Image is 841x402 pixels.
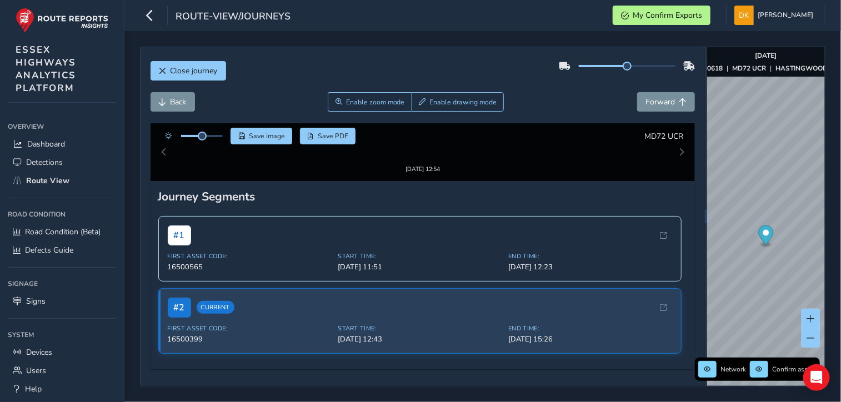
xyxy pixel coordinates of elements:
[8,292,116,310] a: Signs
[338,252,502,262] span: [DATE] 11:51
[26,296,46,306] span: Signs
[644,131,683,142] span: MD72 UCR
[338,242,502,250] span: Start Time:
[231,128,292,144] button: Save
[429,98,497,107] span: Enable drawing mode
[197,292,234,304] span: Current
[8,135,116,153] a: Dashboard
[168,215,191,235] span: # 1
[338,324,502,334] span: [DATE] 12:43
[8,241,116,259] a: Defects Guide
[338,314,502,323] span: Start Time:
[16,8,108,33] img: rr logo
[645,97,675,107] span: Forward
[8,275,116,292] div: Signage
[26,157,63,168] span: Detections
[758,225,773,248] div: Map marker
[508,314,672,323] span: End Time:
[633,10,702,21] span: My Confirm Exports
[637,92,695,112] button: Forward
[168,314,332,323] span: First Asset Code:
[25,384,42,394] span: Help
[318,132,348,140] span: Save PDF
[508,252,672,262] span: [DATE] 12:23
[734,6,754,25] img: diamond-layout
[346,98,405,107] span: Enable zoom mode
[8,361,116,380] a: Users
[732,64,766,73] strong: MD72 UCR
[168,242,332,250] span: First Asset Code:
[8,223,116,241] a: Road Condition (Beta)
[8,118,116,135] div: Overview
[8,172,116,190] a: Route View
[26,365,46,376] span: Users
[8,206,116,223] div: Road Condition
[8,153,116,172] a: Detections
[734,6,817,25] button: [PERSON_NAME]
[803,364,830,391] div: Open Intercom Messenger
[755,51,777,60] strong: [DATE]
[328,92,412,112] button: Zoom
[168,324,332,334] span: 16500399
[168,252,332,262] span: 16500565
[171,97,187,107] span: Back
[772,365,817,374] span: Confirm assets
[508,324,672,334] span: [DATE] 15:26
[613,6,710,25] button: My Confirm Exports
[26,347,52,358] span: Devices
[389,140,457,150] img: Thumbnail frame
[249,132,285,140] span: Save image
[8,326,116,343] div: System
[8,343,116,361] a: Devices
[389,150,457,159] div: [DATE] 12:54
[300,128,356,144] button: PDF
[26,175,69,186] span: Route View
[8,380,116,398] a: Help
[151,61,226,81] button: Close journey
[412,92,504,112] button: Draw
[720,365,746,374] span: Network
[171,66,218,76] span: Close journey
[151,92,195,112] button: Back
[158,179,688,194] div: Journey Segments
[25,245,73,255] span: Defects Guide
[25,227,101,237] span: Road Condition (Beta)
[176,9,291,25] span: route-view/journeys
[508,242,672,250] span: End Time:
[16,43,76,94] span: ESSEX HIGHWAYS ANALYTICS PLATFORM
[27,139,65,149] span: Dashboard
[758,6,813,25] span: [PERSON_NAME]
[168,288,191,308] span: # 2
